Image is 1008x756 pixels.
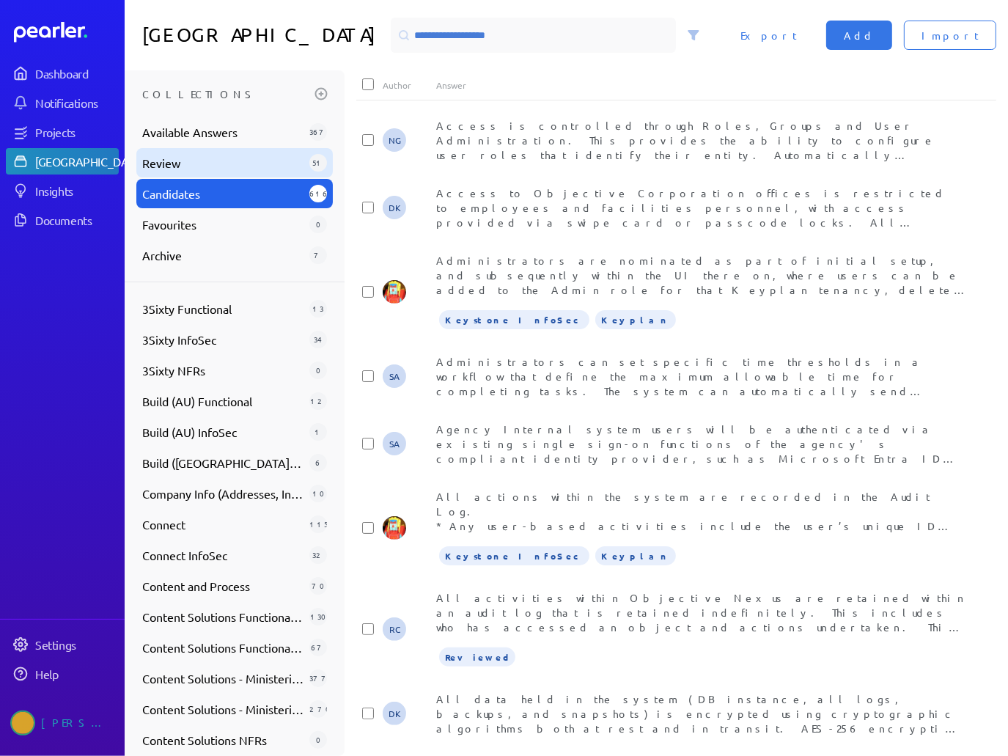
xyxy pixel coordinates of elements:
[383,516,406,540] img: Jon Mills
[383,196,406,219] span: Dan Kilgallon
[436,253,969,297] div: Administrators are nominated as part of initial setup, and subsequently within the UI there on, w...
[309,577,327,595] div: 70
[383,280,406,304] img: Jon Mills
[309,485,327,502] div: 10
[826,21,892,50] button: Add
[309,392,327,410] div: 12
[309,185,327,202] div: 616
[309,454,327,471] div: 6
[142,216,303,233] span: Favourites
[436,590,969,634] div: All activities within Objective Nexus are retained within an audit log that is retained indefinit...
[142,700,303,718] span: Content Solutions - Ministerials - Non Functional
[142,485,303,502] span: Company Info (Addresses, Insurance, etc)
[436,186,969,230] div: Access to Objective Corporation offices is restricted to employees and facilities personnel, with...
[14,22,119,43] a: Dashboard
[436,354,969,398] div: Administrators can set specific time thresholds in a workflow that define the maximum allowable t...
[436,691,969,735] div: All data held in the system (DB instance, all logs, backups, and snapshots) is encrypted using cr...
[844,28,875,43] span: Add
[142,731,303,749] span: Content Solutions NFRs
[309,608,327,625] div: 130
[35,667,117,681] div: Help
[309,700,327,718] div: 270
[6,705,119,741] a: Scott Hay's photo[PERSON_NAME]
[6,89,119,116] a: Notifications
[436,489,969,533] div: All actions within the system are recorded in the Audit Log. * Any user-based activities include ...
[309,515,327,533] div: 115
[142,392,303,410] span: Build (AU) Functional
[142,82,309,106] h3: Collections
[436,118,969,162] div: Access is controlled through Roles, Groups and User Administration. This provides the ability to ...
[35,637,117,652] div: Settings
[309,123,327,141] div: 3676
[35,125,117,139] div: Projects
[6,119,119,145] a: Projects
[436,422,969,466] div: Agency Internal system users will be authenticated via existing single sign-on functions of the a...
[309,154,327,172] div: 51
[35,183,117,198] div: Insights
[142,608,303,625] span: Content Solutions Functional (Review)
[6,631,119,658] a: Settings
[142,454,303,471] span: Build ([GEOGRAPHIC_DATA]) InfoSec
[142,123,303,141] span: Available Answers
[904,21,996,50] button: Import
[142,300,303,318] span: 3Sixty Functional
[6,60,119,87] a: Dashboard
[383,364,406,388] span: Steve Ackermann
[309,331,327,348] div: 34
[723,21,814,50] button: Export
[142,18,385,53] h1: [GEOGRAPHIC_DATA]
[35,154,144,169] div: [GEOGRAPHIC_DATA]
[142,577,303,595] span: Content and Process
[142,154,303,172] span: Review
[35,213,117,227] div: Documents
[309,731,327,749] div: 0
[6,207,119,233] a: Documents
[35,66,117,81] div: Dashboard
[142,331,303,348] span: 3Sixty InfoSec
[309,300,327,318] div: 13
[439,546,589,565] span: Keystone InfoSec
[41,711,114,735] div: [PERSON_NAME]
[142,639,303,656] span: Content Solutions Functional w/Images (Old _ For Review)
[309,246,327,264] div: 7
[595,546,676,565] span: Keyplan
[383,432,406,455] span: Steve Ackermann
[35,95,117,110] div: Notifications
[309,669,327,687] div: 377
[383,128,406,152] span: Natasha Gray
[142,185,303,202] span: Candidates
[142,423,303,441] span: Build (AU) InfoSec
[383,702,406,725] span: Dan Kilgallon
[921,28,979,43] span: Import
[142,669,303,687] span: Content Solutions - Ministerials - Functional
[142,362,303,379] span: 3Sixty NFRs
[309,423,327,441] div: 1
[595,310,676,329] span: Keyplan
[309,639,327,656] div: 67
[436,79,969,91] div: Answer
[309,362,327,379] div: 0
[383,617,406,641] span: Robert Craig
[439,647,515,667] span: Reviewed
[142,546,303,564] span: Connect InfoSec
[142,246,303,264] span: Archive
[10,711,35,735] img: Scott Hay
[6,177,119,204] a: Insights
[439,310,589,329] span: Keystone InfoSec
[740,28,797,43] span: Export
[383,79,436,91] div: Author
[142,515,303,533] span: Connect
[6,661,119,687] a: Help
[309,546,327,564] div: 32
[6,148,119,175] a: [GEOGRAPHIC_DATA]
[309,216,327,233] div: 0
